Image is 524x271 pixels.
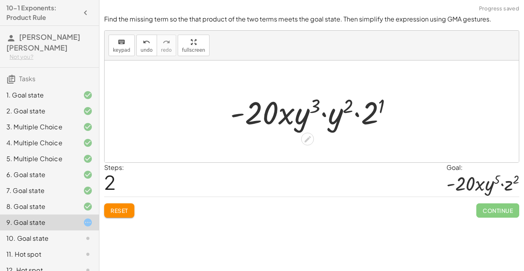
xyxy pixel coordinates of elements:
[182,47,205,53] span: fullscreen
[104,15,519,24] p: Find the missing term so the that product of the two terms meets the goal state. Then simplify th...
[163,37,170,47] i: redo
[10,53,93,61] div: Not you?
[111,207,128,214] span: Reset
[104,203,134,218] button: Reset
[83,234,93,243] i: Task not started.
[118,37,125,47] i: keyboard
[6,250,70,259] div: 11. Hot spot
[6,202,70,211] div: 8. Goal state
[479,5,519,13] span: Progress saved
[113,47,130,53] span: keypad
[143,37,150,47] i: undo
[104,170,116,194] span: 2
[6,138,70,148] div: 4. Multiple Choice
[6,90,70,100] div: 1. Goal state
[6,3,78,22] h4: 10-1 Exponents: Product Rule
[83,250,93,259] i: Task not started.
[83,202,93,211] i: Task finished and correct.
[83,154,93,164] i: Task finished and correct.
[6,218,70,227] div: 9. Goal state
[83,138,93,148] i: Task finished and correct.
[83,90,93,100] i: Task finished and correct.
[83,170,93,179] i: Task finished and correct.
[83,106,93,116] i: Task finished and correct.
[6,122,70,132] div: 3. Multiple Choice
[6,106,70,116] div: 2. Goal state
[6,32,80,52] span: [PERSON_NAME] [PERSON_NAME]
[446,163,519,172] div: Goal:
[161,47,172,53] span: redo
[6,170,70,179] div: 6. Goal state
[83,186,93,195] i: Task finished and correct.
[109,35,135,56] button: keyboardkeypad
[157,35,176,56] button: redoredo
[6,186,70,195] div: 7. Goal state
[301,133,314,146] div: Edit math
[178,35,210,56] button: fullscreen
[83,122,93,132] i: Task finished and correct.
[6,234,70,243] div: 10. Goal state
[104,163,124,172] label: Steps:
[6,154,70,164] div: 5. Multiple Choice
[141,47,153,53] span: undo
[19,74,35,83] span: Tasks
[136,35,157,56] button: undoundo
[83,218,93,227] i: Task started.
